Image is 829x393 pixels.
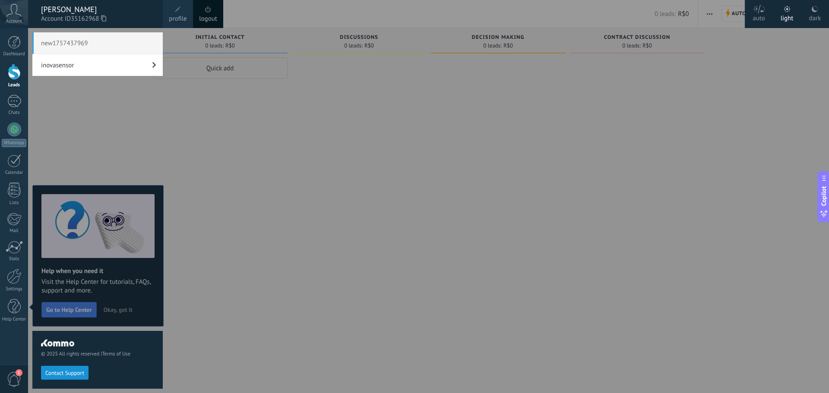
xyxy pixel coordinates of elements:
span: 35162968 [71,14,106,24]
div: WhatsApp [2,139,26,147]
div: light [781,6,794,28]
div: Mail [2,228,27,234]
a: Contact Support [41,369,89,376]
div: Dashboard [2,51,27,57]
a: inovasensor [32,54,163,76]
div: Settings [2,286,27,292]
div: [PERSON_NAME] [41,5,154,14]
span: new1757437969 [32,32,163,54]
div: Stats [2,256,27,262]
button: Contact Support [41,366,89,380]
div: Leads [2,82,27,88]
span: Copilot [820,186,828,206]
span: profile [169,14,187,24]
div: Chats [2,110,27,116]
a: logout [199,14,217,24]
div: Lists [2,200,27,206]
div: Calendar [2,170,27,176]
div: Help Center [2,317,27,322]
span: Account [6,19,22,24]
a: Terms of Use [102,351,130,357]
div: dark [809,6,821,28]
span: Account ID [41,14,154,24]
span: 1 [16,369,22,376]
span: © 2025 All rights reserved | [41,351,154,357]
span: Contact Support [45,370,84,376]
div: auto [753,6,765,28]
